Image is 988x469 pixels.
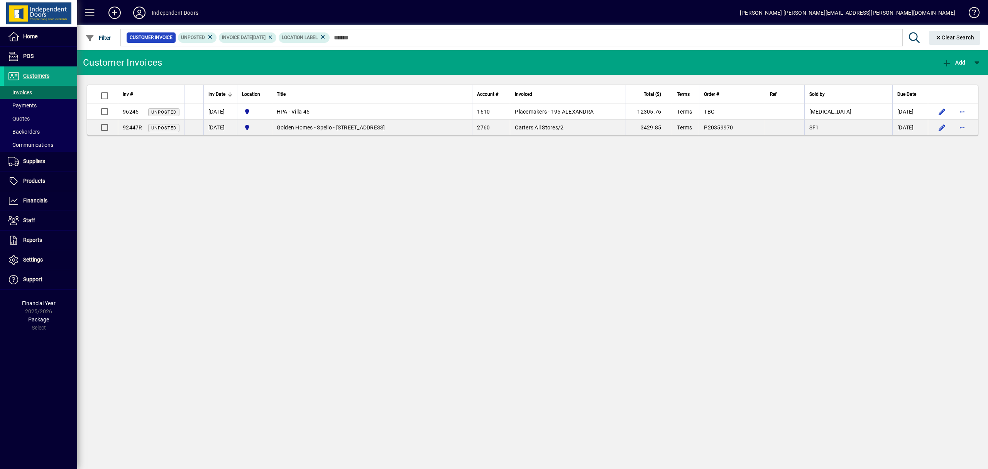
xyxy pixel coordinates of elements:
[4,99,77,112] a: Payments
[677,109,692,115] span: Terms
[770,90,800,99] div: Ref
[740,7,955,19] div: [PERSON_NAME] [PERSON_NAME][EMAIL_ADDRESS][PERSON_NAME][DOMAIN_NAME]
[956,105,968,118] button: More options
[4,86,77,99] a: Invoices
[515,124,563,131] span: Carters All Stores/2
[929,31,981,45] button: Clear
[963,2,978,27] a: Knowledge Base
[23,33,37,39] span: Home
[23,53,34,59] span: POS
[4,125,77,138] a: Backorders
[956,121,968,134] button: More options
[282,35,318,40] span: Location Label
[102,6,127,20] button: Add
[477,124,490,131] span: 2760
[23,276,42,282] span: Support
[897,90,916,99] span: Due Date
[208,90,225,99] span: Inv Date
[809,90,888,99] div: Sold by
[677,90,690,99] span: Terms
[515,109,594,115] span: Placemakers - 195 ALEXANDRA
[242,90,267,99] div: Location
[151,110,176,115] span: Unposted
[704,124,733,131] span: P20359970
[704,90,760,99] div: Order #
[252,35,266,40] span: [DATE]
[222,35,252,40] span: Invoice date
[208,90,232,99] div: Inv Date
[23,73,49,79] span: Customers
[28,316,49,323] span: Package
[23,197,47,204] span: Financials
[4,138,77,151] a: Communications
[85,35,111,41] span: Filter
[23,217,35,223] span: Staff
[940,56,967,70] button: Add
[892,104,928,120] td: [DATE]
[4,211,77,230] a: Staff
[242,90,260,99] span: Location
[4,47,77,66] a: POS
[83,56,162,69] div: Customer Invoices
[809,90,825,99] span: Sold by
[4,191,77,211] a: Financials
[4,270,77,289] a: Support
[4,152,77,171] a: Suppliers
[123,90,179,99] div: Inv #
[130,34,173,41] span: Customer Invoice
[8,89,32,95] span: Invoices
[83,31,113,45] button: Filter
[477,90,498,99] span: Account #
[22,300,56,306] span: Financial Year
[644,90,661,99] span: Total ($)
[770,90,777,99] span: Ref
[4,250,77,270] a: Settings
[4,231,77,250] a: Reports
[23,158,45,164] span: Suppliers
[935,34,974,41] span: Clear Search
[626,104,672,120] td: 12305.76
[23,237,42,243] span: Reports
[127,6,152,20] button: Profile
[23,178,45,184] span: Products
[152,7,198,19] div: Independent Doors
[242,107,267,116] span: Cromwell Central Otago
[704,90,719,99] span: Order #
[8,116,30,122] span: Quotes
[626,120,672,135] td: 3429.85
[4,112,77,125] a: Quotes
[936,121,948,134] button: Edit
[677,124,692,131] span: Terms
[277,109,310,115] span: HPA - Villa 45
[942,59,965,66] span: Add
[203,120,237,135] td: [DATE]
[151,126,176,131] span: Unposted
[277,90,286,99] span: Title
[515,90,532,99] span: Invoiced
[123,109,139,115] span: 96245
[897,90,923,99] div: Due Date
[242,123,267,132] span: Cromwell Central Otago
[515,90,621,99] div: Invoiced
[936,105,948,118] button: Edit
[8,102,37,109] span: Payments
[181,35,205,40] span: Unposted
[203,104,237,120] td: [DATE]
[123,90,133,99] span: Inv #
[4,172,77,191] a: Products
[892,120,928,135] td: [DATE]
[477,109,490,115] span: 1610
[277,124,385,131] span: Golden Homes - Spello - [STREET_ADDRESS]
[123,124,142,131] span: 92447R
[23,257,43,263] span: Settings
[704,109,714,115] span: TBC
[809,124,819,131] span: SF1
[631,90,668,99] div: Total ($)
[277,90,468,99] div: Title
[8,129,40,135] span: Backorders
[178,32,217,42] mat-chip: Customer Invoice Status: Unposted
[4,27,77,46] a: Home
[809,109,852,115] span: [MEDICAL_DATA]
[477,90,505,99] div: Account #
[8,142,53,148] span: Communications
